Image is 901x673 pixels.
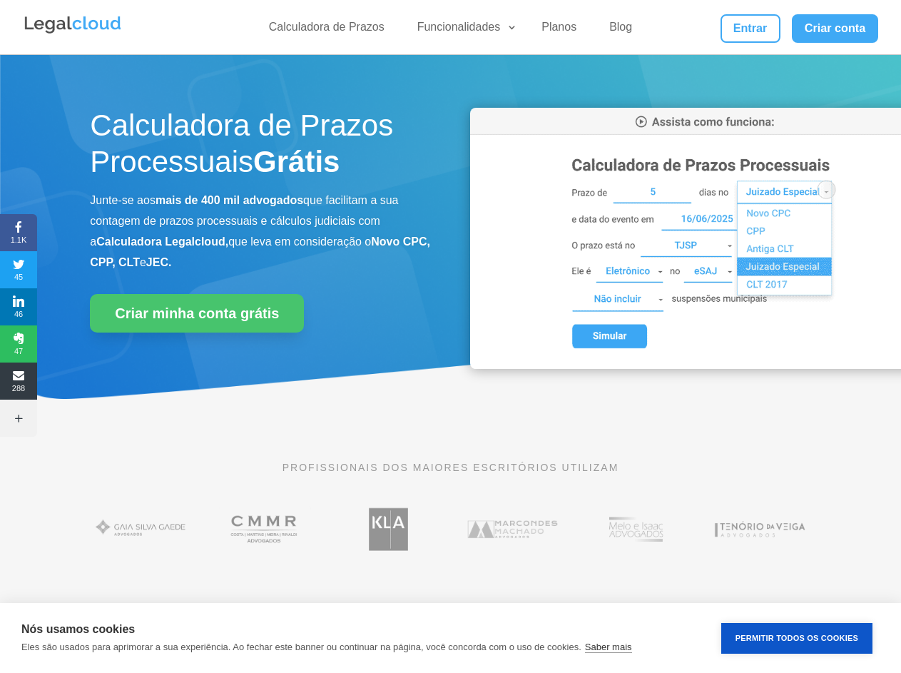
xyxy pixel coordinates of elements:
[96,236,228,248] b: Calculadora Legalcloud,
[156,194,303,206] b: mais de 400 mil advogados
[337,501,439,557] img: Koury Lopes Advogados
[585,501,687,557] img: Profissionais do escritório Melo e Isaac Advogados utilizam a Legalcloud
[601,20,641,41] a: Blog
[90,236,430,268] b: Novo CPC, CPP, CLT
[90,191,430,273] p: Junte-se aos que facilitam a sua contagem de prazos processuais e cálculos judiciais com a que le...
[21,642,581,652] p: Eles são usados para aprimorar a sua experiência. Ao fechar este banner ou continuar na página, v...
[708,501,810,557] img: Tenório da Veiga Advogados
[214,501,316,557] img: Costa Martins Meira Rinaldi Advogados
[533,20,585,41] a: Planos
[21,623,135,635] strong: Nós usamos cookies
[23,26,123,38] a: Logo da Legalcloud
[90,108,430,187] h1: Calculadora de Prazos Processuais
[253,145,340,178] strong: Grátis
[721,14,780,43] a: Entrar
[409,20,518,41] a: Funcionalidades
[90,460,810,475] p: PROFISSIONAIS DOS MAIORES ESCRITÓRIOS UTILIZAM
[90,294,304,333] a: Criar minha conta grátis
[462,501,564,557] img: Marcondes Machado Advogados utilizam a Legalcloud
[585,642,632,653] a: Saber mais
[90,501,192,557] img: Gaia Silva Gaede Advogados Associados
[721,623,872,654] button: Permitir Todos os Cookies
[146,256,172,268] b: JEC.
[792,14,879,43] a: Criar conta
[23,14,123,36] img: Legalcloud Logo
[260,20,393,41] a: Calculadora de Prazos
